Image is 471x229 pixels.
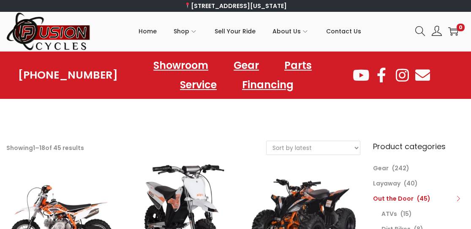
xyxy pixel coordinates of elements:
[225,56,267,75] a: Gear
[381,210,397,218] a: ATVs
[373,141,465,152] h6: Product categories
[139,12,157,50] a: Home
[174,12,198,50] a: Shop
[404,179,418,188] span: (40)
[272,21,301,42] span: About Us
[215,12,256,50] a: Sell Your Ride
[39,144,45,152] span: 18
[139,21,157,42] span: Home
[91,12,409,50] nav: Primary navigation
[6,142,84,154] p: Showing – of 45 results
[392,164,409,172] span: (242)
[184,2,287,10] a: [STREET_ADDRESS][US_STATE]
[6,12,91,51] img: Woostify retina logo
[417,194,430,203] span: (45)
[118,56,352,95] nav: Menu
[448,26,458,36] a: 0
[373,179,400,188] a: Layaway
[400,210,412,218] span: (15)
[267,141,360,155] select: Shop order
[326,12,361,50] a: Contact Us
[234,75,302,95] a: Financing
[145,56,217,75] a: Showroom
[33,144,35,152] span: 1
[373,194,414,203] a: Out the Door
[272,12,309,50] a: About Us
[276,56,320,75] a: Parts
[326,21,361,42] span: Contact Us
[215,21,256,42] span: Sell Your Ride
[172,75,225,95] a: Service
[185,3,191,8] img: 📍
[18,69,118,81] a: [PHONE_NUMBER]
[174,21,189,42] span: Shop
[373,164,389,172] a: Gear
